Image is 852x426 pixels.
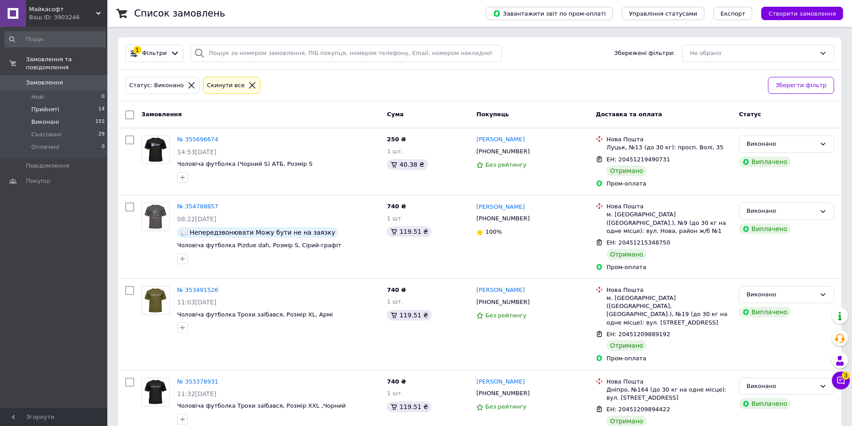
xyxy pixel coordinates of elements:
[144,378,167,406] img: Фото товару
[485,228,502,235] span: 100%
[606,386,732,402] div: Дніпро, №164 (до 30 кг на одне місце): вул. [STREET_ADDRESS]
[102,143,105,151] span: 0
[606,143,732,152] div: Луцьк, №13 (до 30 кг): просп. Волі, 35
[177,203,218,210] a: № 354788857
[387,390,403,396] span: 1 шт.
[205,81,247,90] div: Cкинути все
[486,7,613,20] button: Завантажити звіт по пром-оплаті
[690,49,816,58] div: Не обрано
[739,111,761,118] span: Статус
[746,290,816,299] div: Виконано
[842,371,850,380] span: 3
[606,239,670,246] span: ЕН: 20451215348750
[606,249,647,260] div: Отримано
[614,49,675,58] span: Збережені фільтри:
[485,312,526,319] span: Без рейтингу
[127,81,186,90] div: Статус: Виконано
[31,118,59,126] span: Виконані
[606,263,732,271] div: Пром-оплата
[142,49,167,58] span: Фільтри
[606,354,732,363] div: Пром-оплата
[177,390,216,397] span: 11:32[DATE]
[606,286,732,294] div: Нова Пошта
[485,403,526,410] span: Без рейтингу
[95,118,105,126] span: 155
[606,378,732,386] div: Нова Пошта
[31,93,44,101] span: Нові
[191,45,502,62] input: Пошук за номером замовлення, ПІБ покупця, номером телефону, Email, номером накладної
[475,146,531,157] div: [PHONE_NUMBER]
[476,378,525,386] a: [PERSON_NAME]
[31,105,59,114] span: Прийняті
[606,156,670,163] span: ЕН: 20451219490731
[144,203,167,231] img: Фото товару
[387,215,403,222] span: 1 шт.
[177,378,218,385] a: № 353378931
[31,131,62,139] span: Скасовані
[134,8,225,19] h1: Список замовлень
[475,213,531,224] div: [PHONE_NUMBER]
[177,148,216,156] span: 14:53[DATE]
[177,287,218,293] a: № 353491526
[476,203,525,211] a: [PERSON_NAME]
[739,307,791,317] div: Виплачено
[141,378,170,406] a: Фото товару
[739,398,791,409] div: Виплачено
[141,111,182,118] span: Замовлення
[144,287,167,314] img: Фото товару
[177,402,346,409] a: Чоловіча футболка Трохи заїбався, Розмір XXL ,Чорний
[746,139,816,149] div: Виконано
[752,10,843,17] a: Створити замовлення
[387,310,432,321] div: 119.51 ₴
[387,226,432,237] div: 119.51 ₴
[26,177,50,185] span: Покупці
[606,135,732,143] div: Нова Пошта
[387,378,406,385] span: 740 ₴
[98,105,105,114] span: 14
[98,131,105,139] span: 29
[606,211,732,235] div: м. [GEOGRAPHIC_DATA] ([GEOGRAPHIC_DATA].), №9 (до 30 кг на одне місце): вул. Нова, район ж/б №1
[141,286,170,315] a: Фото товару
[387,111,403,118] span: Cума
[606,294,732,327] div: м. [GEOGRAPHIC_DATA] ([GEOGRAPHIC_DATA], [GEOGRAPHIC_DATA].), №19 (до 30 кг на одне місце): вул. ...
[832,371,850,389] button: Чат з покупцем3
[476,111,509,118] span: Покупець
[177,311,333,318] a: Чоловіча футболка Трохи заїбався, Розмір XL, Армі
[713,7,753,20] button: Експорт
[776,81,827,90] span: Зберегти фільтр
[141,135,170,164] a: Фото товару
[26,55,107,72] span: Замовлення та повідомлення
[475,388,531,399] div: [PHONE_NUMBER]
[387,298,403,305] span: 1 шт.
[144,136,167,164] img: Фото товару
[177,136,218,143] a: № 355696674
[596,111,662,118] span: Доставка та оплата
[606,331,670,337] span: ЕН: 20451209889192
[387,148,403,155] span: 1 шт.
[721,10,746,17] span: Експорт
[475,296,531,308] div: [PHONE_NUMBER]
[190,229,335,236] span: Непередзвонювати Можу бути не на заязку
[622,7,704,20] button: Управління статусами
[606,406,670,413] span: ЕН: 20451209894422
[768,77,834,94] button: Зберегти фільтр
[26,162,69,170] span: Повідомлення
[476,135,525,144] a: [PERSON_NAME]
[177,215,216,223] span: 08:22[DATE]
[133,46,141,54] div: 1
[606,340,647,351] div: Отримано
[177,242,341,249] a: Чоловіча футболка Pizdue dah, Розмір S, Сірий-графіт
[177,160,313,167] a: Чоловіча футболка (Чорний S) АТБ, Розмір S
[387,136,406,143] span: 250 ₴
[746,382,816,391] div: Виконано
[26,79,63,87] span: Замовлення
[739,224,791,234] div: Виплачено
[485,161,526,168] span: Без рейтингу
[4,31,106,47] input: Пошук
[476,286,525,295] a: [PERSON_NAME]
[493,9,606,17] span: Завантажити звіт по пром-оплаті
